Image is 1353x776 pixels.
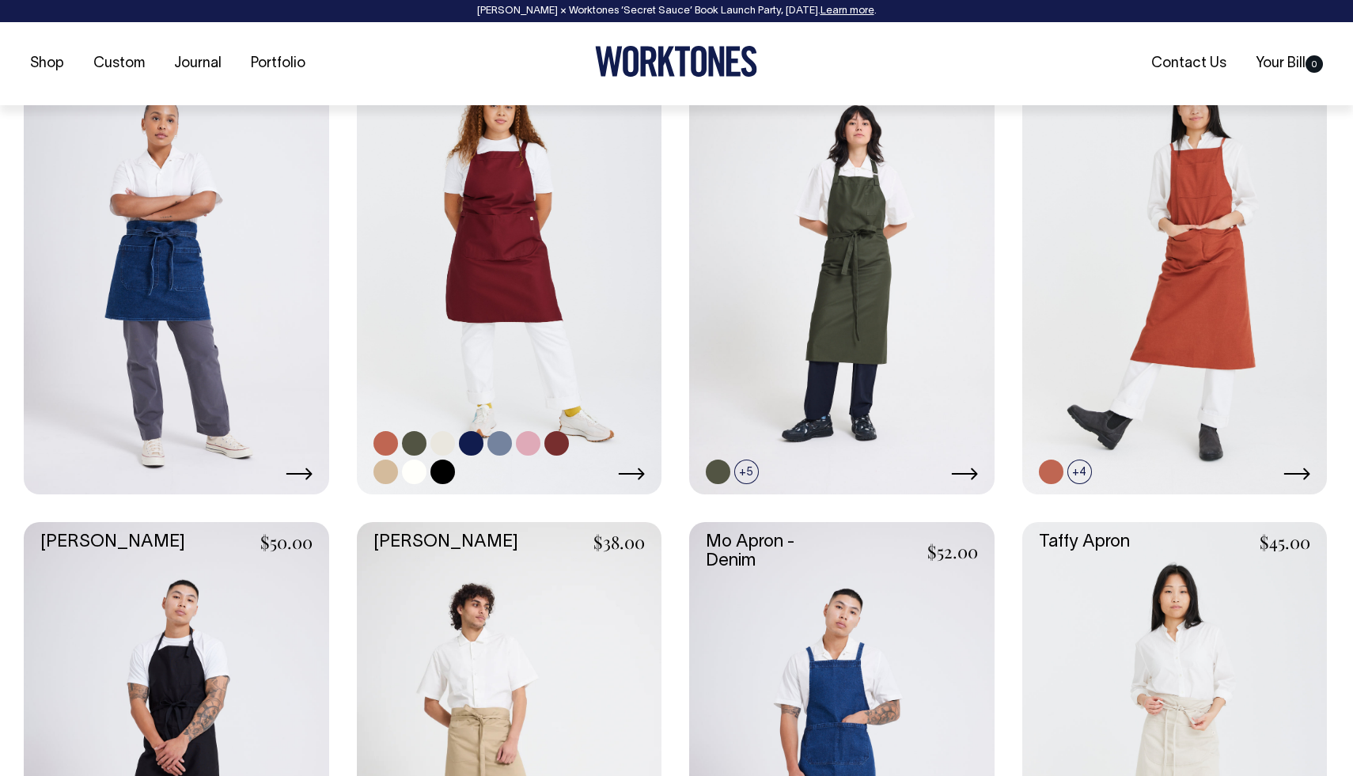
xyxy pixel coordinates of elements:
[87,51,151,77] a: Custom
[1306,55,1323,73] span: 0
[1067,460,1092,484] span: +4
[168,51,228,77] a: Journal
[244,51,312,77] a: Portfolio
[24,51,70,77] a: Shop
[16,6,1337,17] div: [PERSON_NAME] × Worktones ‘Secret Sauce’ Book Launch Party, [DATE]. .
[1145,51,1233,77] a: Contact Us
[821,6,874,16] a: Learn more
[734,460,759,484] span: +5
[1249,51,1329,77] a: Your Bill0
